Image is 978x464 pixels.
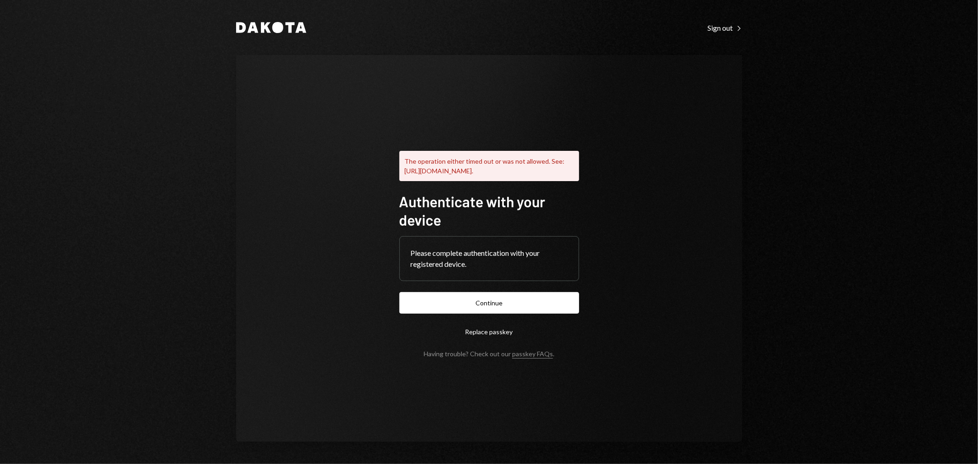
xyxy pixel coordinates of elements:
[512,350,553,359] a: passkey FAQs
[708,23,742,33] div: Sign out
[399,151,579,181] div: The operation either timed out or was not allowed. See: [URL][DOMAIN_NAME].
[399,321,579,342] button: Replace passkey
[411,248,568,270] div: Please complete authentication with your registered device.
[399,192,579,229] h1: Authenticate with your device
[708,22,742,33] a: Sign out
[399,292,579,314] button: Continue
[424,350,554,358] div: Having trouble? Check out our .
